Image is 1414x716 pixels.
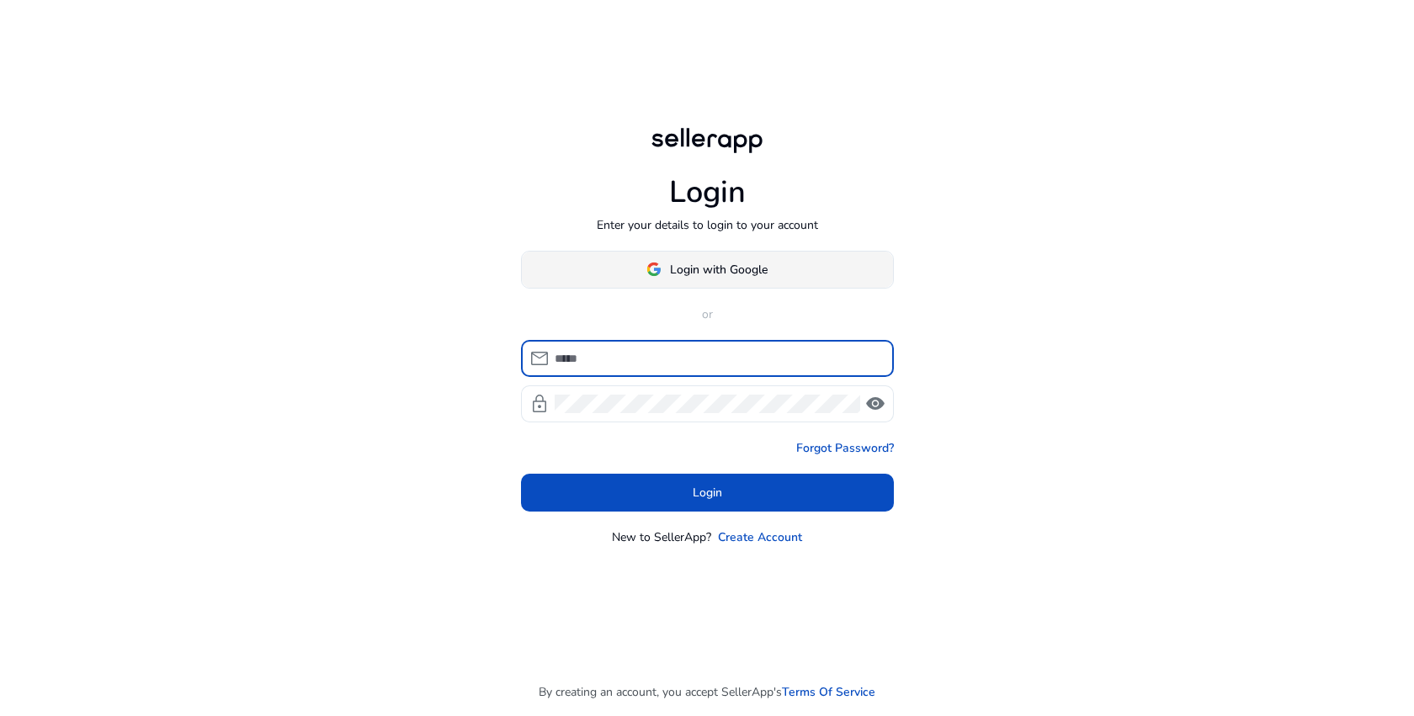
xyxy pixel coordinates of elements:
[529,348,550,369] span: mail
[597,216,818,234] p: Enter your details to login to your account
[865,394,885,414] span: visibility
[718,528,802,546] a: Create Account
[612,528,711,546] p: New to SellerApp?
[669,174,746,210] h1: Login
[521,474,894,512] button: Login
[646,262,662,277] img: google-logo.svg
[521,251,894,289] button: Login with Google
[782,683,875,701] a: Terms Of Service
[521,305,894,323] p: or
[529,394,550,414] span: lock
[670,261,768,278] span: Login with Google
[693,484,722,501] span: Login
[796,439,894,457] a: Forgot Password?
